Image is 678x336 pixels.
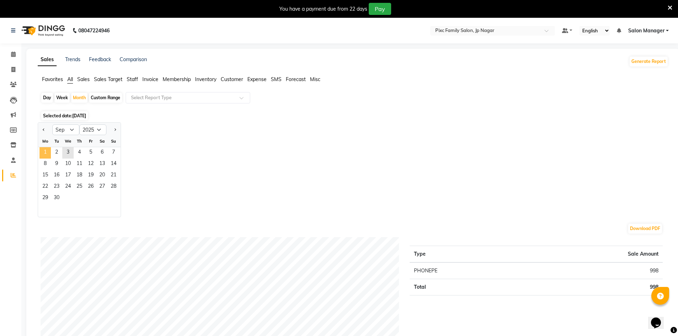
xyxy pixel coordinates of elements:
span: Forecast [286,76,306,82]
span: 20 [96,170,108,181]
div: Thursday, September 18, 2025 [74,170,85,181]
span: 28 [108,181,119,193]
td: 998 [524,279,663,295]
span: Expense [247,76,267,82]
span: Favorites [42,76,63,82]
div: We [62,135,74,147]
div: Custom Range [89,93,122,103]
button: Download PDF [628,224,662,234]
div: Tu [51,135,62,147]
a: Comparison [120,56,147,63]
span: 14 [108,159,119,170]
span: 5 [85,147,96,159]
img: logo [18,21,67,41]
div: Month [71,93,88,103]
div: Sa [96,135,108,147]
div: Tuesday, September 30, 2025 [51,193,62,204]
span: All [67,76,73,82]
div: Sunday, September 21, 2025 [108,170,119,181]
div: Day [41,93,53,103]
div: Friday, September 26, 2025 [85,181,96,193]
span: 9 [51,159,62,170]
div: Tuesday, September 16, 2025 [51,170,62,181]
span: 3 [62,147,74,159]
select: Select month [52,124,79,135]
div: Su [108,135,119,147]
div: Thursday, September 11, 2025 [74,159,85,170]
div: Saturday, September 13, 2025 [96,159,108,170]
span: Sales [77,76,90,82]
select: Select year [79,124,106,135]
span: 18 [74,170,85,181]
span: 8 [40,159,51,170]
div: Fr [85,135,96,147]
span: 15 [40,170,51,181]
div: Tuesday, September 9, 2025 [51,159,62,170]
span: Invoice [142,76,158,82]
button: Pay [369,3,391,15]
div: Monday, September 15, 2025 [40,170,51,181]
span: 27 [96,181,108,193]
span: 4 [74,147,85,159]
div: Saturday, September 6, 2025 [96,147,108,159]
div: Th [74,135,85,147]
span: Sales Target [94,76,122,82]
span: 7 [108,147,119,159]
div: Thursday, September 4, 2025 [74,147,85,159]
a: Sales [38,53,57,66]
span: Misc [310,76,320,82]
div: Week [54,93,70,103]
div: Saturday, September 20, 2025 [96,170,108,181]
div: Thursday, September 25, 2025 [74,181,85,193]
div: You have a payment due from 22 days [279,5,367,13]
span: 6 [96,147,108,159]
a: Feedback [89,56,111,63]
span: SMS [271,76,282,82]
span: 26 [85,181,96,193]
span: 1 [40,147,51,159]
span: 22 [40,181,51,193]
span: Selected date: [41,111,88,120]
button: Generate Report [630,57,668,66]
span: 21 [108,170,119,181]
div: Friday, September 19, 2025 [85,170,96,181]
div: Tuesday, September 2, 2025 [51,147,62,159]
div: Friday, September 5, 2025 [85,147,96,159]
th: Type [410,246,524,263]
div: Monday, September 29, 2025 [40,193,51,204]
span: 30 [51,193,62,204]
div: Monday, September 1, 2025 [40,147,51,159]
span: Membership [163,76,191,82]
span: 16 [51,170,62,181]
div: Mo [40,135,51,147]
th: Sale Amount [524,246,663,263]
div: Sunday, September 7, 2025 [108,147,119,159]
div: Wednesday, September 17, 2025 [62,170,74,181]
span: 23 [51,181,62,193]
span: 2 [51,147,62,159]
button: Previous month [41,124,47,135]
span: Salon Manager [628,27,664,34]
span: 10 [62,159,74,170]
div: Wednesday, September 3, 2025 [62,147,74,159]
span: 19 [85,170,96,181]
div: Wednesday, September 10, 2025 [62,159,74,170]
span: Inventory [195,76,216,82]
span: 11 [74,159,85,170]
td: PHONEPE [410,262,524,279]
span: Customer [221,76,243,82]
span: 17 [62,170,74,181]
span: [DATE] [72,113,86,118]
span: Staff [127,76,138,82]
div: Saturday, September 27, 2025 [96,181,108,193]
span: 29 [40,193,51,204]
td: Total [410,279,524,295]
a: Trends [65,56,80,63]
div: Wednesday, September 24, 2025 [62,181,74,193]
div: Monday, September 8, 2025 [40,159,51,170]
div: Monday, September 22, 2025 [40,181,51,193]
div: Tuesday, September 23, 2025 [51,181,62,193]
b: 08047224946 [78,21,110,41]
td: 998 [524,262,663,279]
span: 13 [96,159,108,170]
